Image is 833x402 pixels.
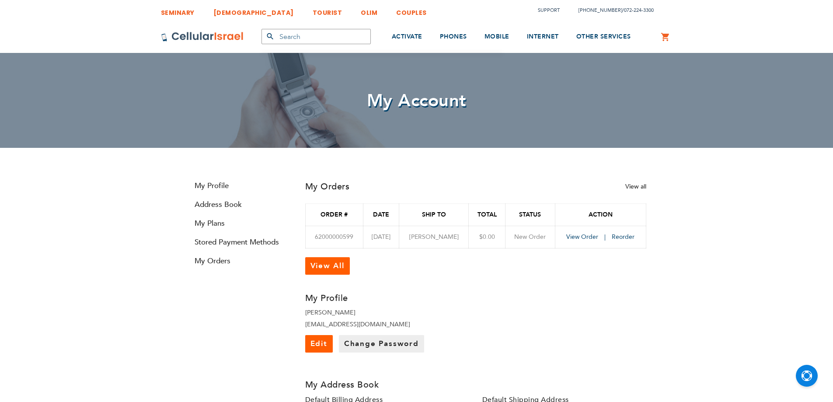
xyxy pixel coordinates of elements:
span: View Order [566,233,598,241]
a: ACTIVATE [392,21,422,53]
a: View all [625,182,646,191]
span: OTHER SERVICES [576,32,631,41]
a: SEMINARY [161,2,195,18]
td: 62000000599 [305,226,363,248]
li: / [570,4,654,17]
a: INTERNET [527,21,559,53]
a: PHONES [440,21,467,53]
a: OLIM [361,2,377,18]
a: Stored Payment Methods [187,237,292,247]
a: My Orders [187,256,292,266]
a: [DEMOGRAPHIC_DATA] [213,2,294,18]
td: [DATE] [363,226,399,248]
a: Reorder [612,233,634,241]
th: Order # [305,204,363,226]
a: Support [538,7,560,14]
a: My Profile [187,181,292,191]
a: OTHER SERVICES [576,21,631,53]
span: View All [310,261,345,271]
a: 072-224-3300 [624,7,654,14]
th: Total [469,204,505,226]
th: Status [505,204,555,226]
a: Change Password [339,335,424,353]
a: COUPLES [396,2,427,18]
th: Action [555,204,646,226]
span: $0.00 [479,233,495,241]
a: [PHONE_NUMBER] [579,7,622,14]
a: My Plans [187,218,292,228]
span: My Account [367,89,467,113]
span: PHONES [440,32,467,41]
span: INTERNET [527,32,559,41]
h3: My Profile [305,292,469,304]
a: Address Book [187,199,292,210]
a: MOBILE [484,21,509,53]
input: Search [261,29,371,44]
a: View Order [566,233,610,241]
a: Edit [305,335,333,353]
a: TOURIST [313,2,342,18]
span: Edit [310,339,328,349]
li: [EMAIL_ADDRESS][DOMAIN_NAME] [305,320,469,329]
h3: My Orders [305,181,350,192]
span: MOBILE [484,32,509,41]
td: [PERSON_NAME] [399,226,469,248]
th: Date [363,204,399,226]
td: New Order [505,226,555,248]
a: View All [305,257,350,275]
span: ACTIVATE [392,32,422,41]
img: Cellular Israel Logo [161,31,244,42]
span: My Address Book [305,379,379,391]
li: [PERSON_NAME] [305,308,469,317]
th: Ship To [399,204,469,226]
